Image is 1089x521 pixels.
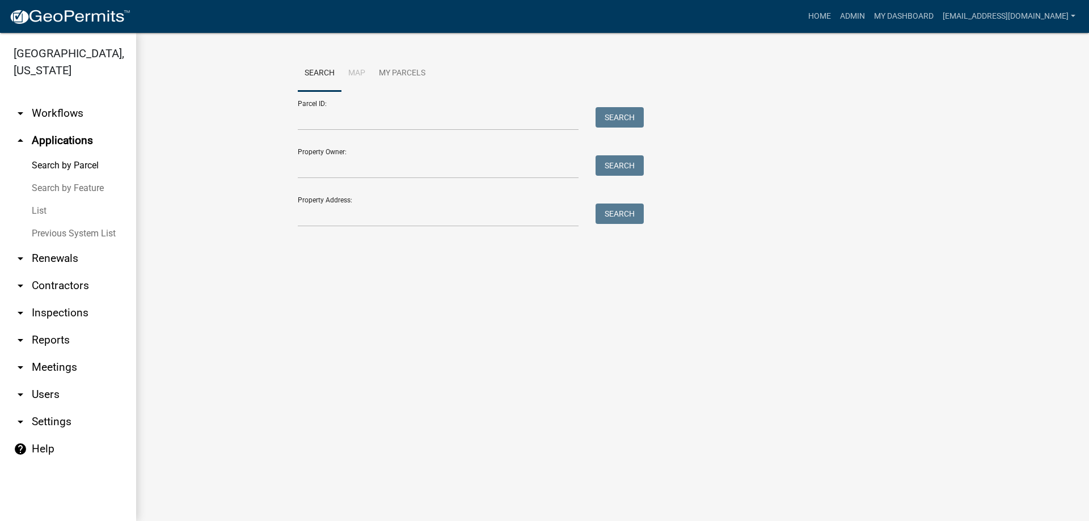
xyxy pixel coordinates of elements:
[14,134,27,147] i: arrow_drop_up
[14,107,27,120] i: arrow_drop_down
[14,415,27,429] i: arrow_drop_down
[14,442,27,456] i: help
[298,56,341,92] a: Search
[14,279,27,293] i: arrow_drop_down
[596,155,644,176] button: Search
[14,361,27,374] i: arrow_drop_down
[14,306,27,320] i: arrow_drop_down
[938,6,1080,27] a: [EMAIL_ADDRESS][DOMAIN_NAME]
[14,388,27,401] i: arrow_drop_down
[804,6,835,27] a: Home
[14,252,27,265] i: arrow_drop_down
[869,6,938,27] a: My Dashboard
[14,333,27,347] i: arrow_drop_down
[372,56,432,92] a: My Parcels
[596,107,644,128] button: Search
[835,6,869,27] a: Admin
[596,204,644,224] button: Search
